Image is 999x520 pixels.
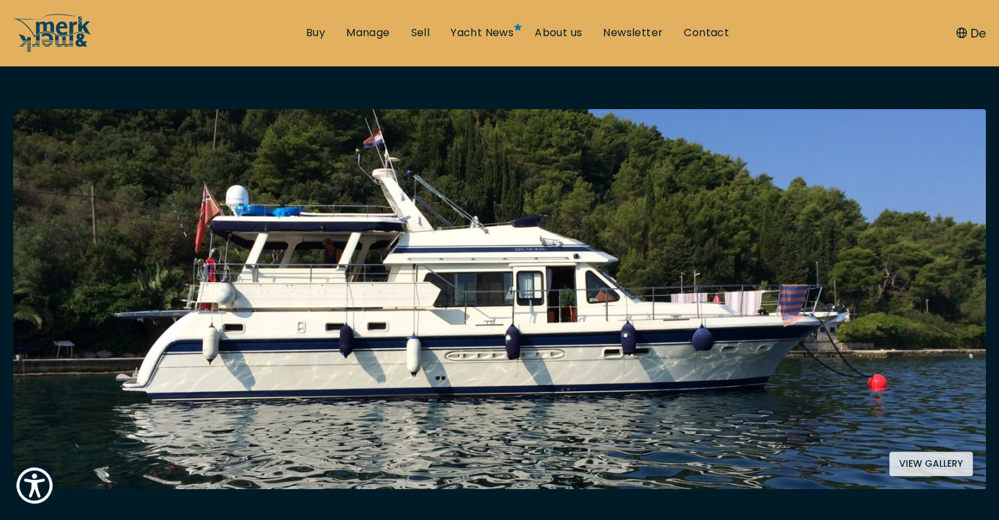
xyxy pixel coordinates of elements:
[451,26,514,40] a: Yacht News
[956,24,986,42] button: De
[346,26,389,40] a: Manage
[13,109,986,489] img: Merk&Merk
[684,26,729,40] a: Contact
[603,26,663,40] a: Newsletter
[13,41,92,57] a: /
[889,452,973,476] button: View gallery
[535,26,582,40] a: About us
[411,26,430,40] a: Sell
[13,464,56,507] button: Show Accessibility Preferences
[306,26,325,40] a: Buy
